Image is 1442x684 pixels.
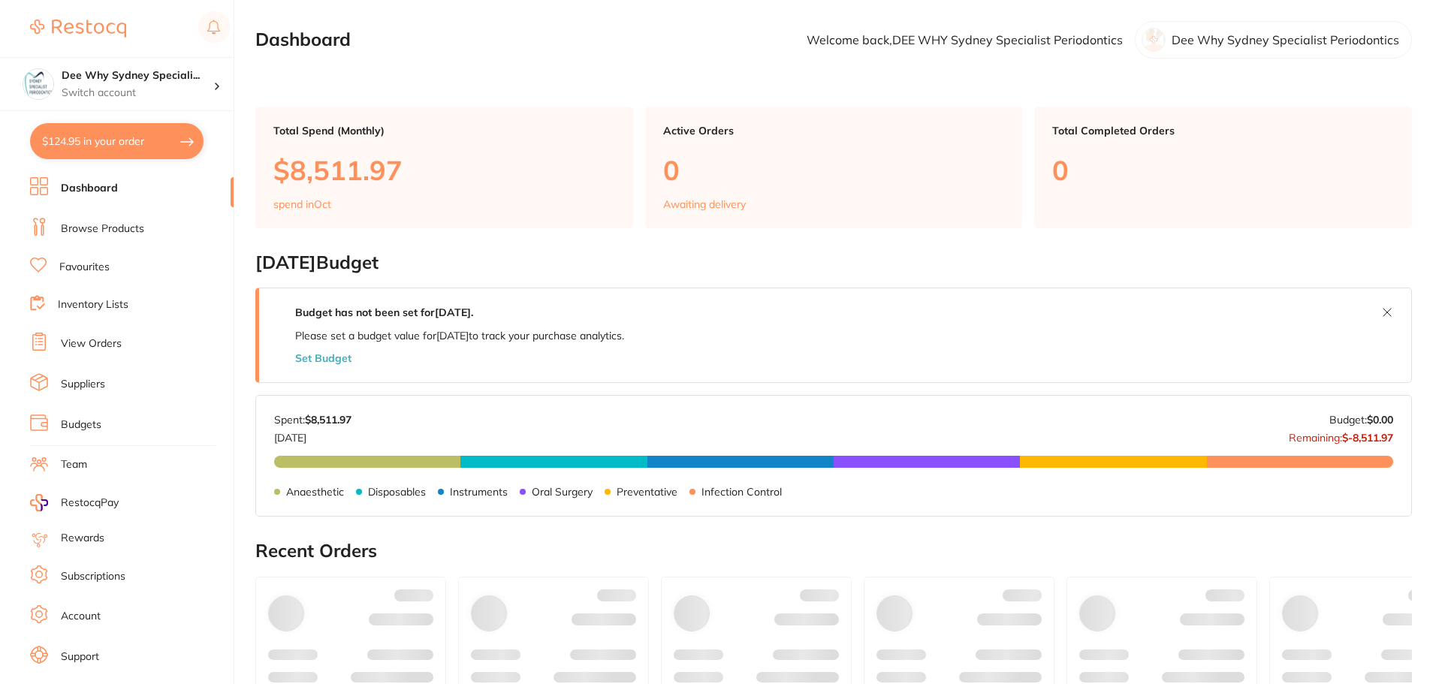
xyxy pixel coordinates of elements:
[1329,414,1393,426] p: Budget:
[30,494,119,511] a: RestocqPay
[61,649,99,664] a: Support
[663,155,1005,185] p: 0
[1367,413,1393,426] strong: $0.00
[273,125,615,137] p: Total Spend (Monthly)
[255,29,351,50] h2: Dashboard
[1172,33,1399,47] p: Dee Why Sydney Specialist Periodontics
[663,198,746,210] p: Awaiting delivery
[273,198,331,210] p: spend in Oct
[450,486,508,498] p: Instruments
[61,496,119,511] span: RestocqPay
[532,486,593,498] p: Oral Surgery
[1289,426,1393,444] p: Remaining:
[255,107,633,228] a: Total Spend (Monthly)$8,511.97spend inOct
[30,11,126,46] a: Restocq Logo
[61,417,101,432] a: Budgets
[61,569,125,584] a: Subscriptions
[368,486,426,498] p: Disposables
[1342,431,1393,444] strong: $-8,511.97
[61,377,105,392] a: Suppliers
[61,609,101,624] a: Account
[59,260,110,275] a: Favourites
[295,330,624,342] p: Please set a budget value for [DATE] to track your purchase analytics.
[305,413,351,426] strong: $8,511.97
[30,20,126,38] img: Restocq Logo
[61,336,122,351] a: View Orders
[295,352,351,364] button: Set Budget
[1052,155,1394,185] p: 0
[30,123,204,159] button: $124.95 in your order
[273,155,615,185] p: $8,511.97
[61,221,144,237] a: Browse Products
[23,69,53,99] img: Dee Why Sydney Specialist Periodontics
[274,426,351,444] p: [DATE]
[61,457,87,472] a: Team
[255,541,1412,562] h2: Recent Orders
[663,125,1005,137] p: Active Orders
[1052,125,1394,137] p: Total Completed Orders
[274,414,351,426] p: Spent:
[58,297,128,312] a: Inventory Lists
[62,86,213,101] p: Switch account
[30,494,48,511] img: RestocqPay
[701,486,782,498] p: Infection Control
[61,181,118,196] a: Dashboard
[61,531,104,546] a: Rewards
[286,486,344,498] p: Anaesthetic
[295,306,473,319] strong: Budget has not been set for [DATE] .
[617,486,677,498] p: Preventative
[1034,107,1412,228] a: Total Completed Orders0
[255,252,1412,273] h2: [DATE] Budget
[645,107,1023,228] a: Active Orders0Awaiting delivery
[807,33,1123,47] p: Welcome back, DEE WHY Sydney Specialist Periodontics
[62,68,213,83] h4: Dee Why Sydney Specialist Periodontics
